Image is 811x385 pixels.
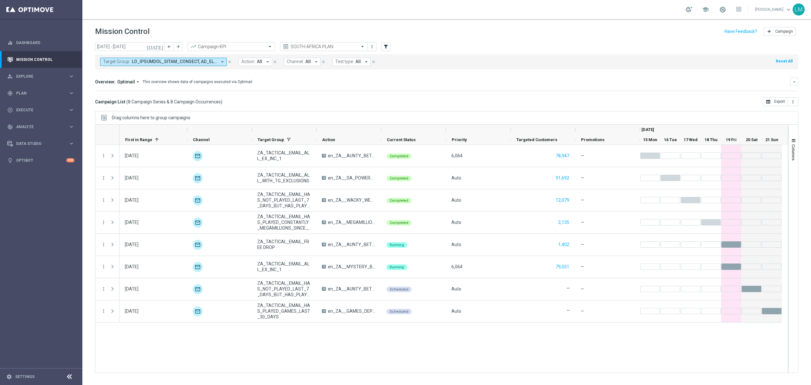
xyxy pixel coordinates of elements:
img: Optimail [193,195,203,206]
div: Analyze [7,124,68,130]
input: Have Feedback? [725,29,757,34]
span: Channel [193,137,210,142]
button: Mission Control [7,57,75,62]
span: 6,064 [451,153,463,158]
span: A [322,154,326,158]
button: more_vert [101,197,106,203]
span: A [322,220,326,224]
div: This overview shows data of campaigns executed via Optimail [143,79,252,85]
a: Dashboard [16,34,74,51]
button: 1,402 [558,241,570,249]
span: A [322,243,326,246]
multiple-options-button: Export to CSV [763,99,798,104]
span: A [322,309,326,313]
span: A [322,176,326,180]
div: Press SPACE to select this row. [95,256,119,278]
span: en_ZA__AUNTY_BETSY_FREEBIE_DROP_3__EMT_ALL_EM_TAC_LT [328,242,376,247]
span: Channel: [287,59,304,64]
span: 16 Tue [664,137,677,142]
i: more_vert [101,175,106,181]
button: Target Group: LO_IPSUMDOL_SITAM_CONSECT, AD_ELITSEDD_EIUSM_TEMPORI_UTLABOREE_DOLOR 5_MAGN_ALIQ, E... [100,58,227,66]
div: Press SPACE to select this row. [119,212,782,234]
span: en_ZA__MYSTERY_BOX_REBRAND__EMT_ALL_EM_TAC_LT [328,264,376,270]
span: Promotions [581,137,604,142]
span: — [581,153,584,159]
span: — [581,308,584,314]
button: Optimail arrow_drop_down [115,79,143,85]
span: Action: [241,59,255,64]
div: equalizer Dashboard [7,40,75,45]
label: — [566,308,570,313]
span: ZA_TACTICAL_EMAIL_ALL_EX_INC_1 [257,150,311,161]
div: Press SPACE to select this row. [95,212,119,234]
div: Optimail [193,240,203,250]
img: Optimail [193,306,203,316]
img: Optimail [193,262,203,272]
i: close [321,60,326,64]
div: 20 Sep 2025, Saturday [125,286,138,292]
img: Optimail [193,284,203,294]
colored-tag: Running [386,242,407,248]
colored-tag: Completed [386,197,412,203]
div: Mission Control [7,51,74,68]
button: 12,079 [555,196,570,204]
span: Auto [451,286,461,291]
colored-tag: Running [386,264,407,270]
i: keyboard_arrow_right [68,140,74,147]
button: 78,947 [555,152,570,160]
colored-tag: Completed [386,219,412,225]
span: Test type: [335,59,354,64]
ng-select: Campaign KPI [188,42,275,51]
button: more_vert [101,264,106,270]
i: keyboard_arrow_right [68,124,74,130]
div: track_changes Analyze keyboard_arrow_right [7,124,75,129]
div: Optibot [7,152,74,169]
button: arrow_back [165,42,174,51]
button: filter_alt [381,42,390,51]
span: ZA_TACTICAL_EMAIL_ALL_WITH_TG_EXCLUSIONS [257,172,311,184]
i: arrow_drop_down [363,59,369,65]
button: more_vert [369,43,375,50]
button: gps_fixed Plan keyboard_arrow_right [7,91,75,96]
input: Select date range [95,42,165,51]
i: settings [6,374,12,380]
i: arrow_drop_down [313,59,319,65]
i: keyboard_arrow_right [68,107,74,113]
i: more_vert [101,153,106,159]
span: A [322,265,326,269]
i: track_changes [7,124,13,130]
a: Mission Control [16,51,74,68]
colored-tag: Scheduled [386,308,412,314]
div: Press SPACE to select this row. [95,278,119,300]
span: — [581,197,584,203]
span: Completed [390,176,408,180]
span: First in Range [125,137,152,142]
div: 18 Sep 2025, Thursday [125,219,138,225]
span: Scheduled [390,287,408,291]
img: Optimail [193,218,203,228]
span: en_ZA__SA_POWERBALL_SUPERLOTTO_COMBO2_REMINDER___EMT_ALL_EM_TAC_LT [328,175,376,181]
button: close [227,58,233,65]
span: Running [390,243,404,247]
div: Dashboard [7,34,74,51]
button: more_vert [101,286,106,292]
colored-tag: Completed [386,175,412,181]
div: Press SPACE to select this row. [95,189,119,212]
span: — [581,175,584,181]
button: lightbulb Optibot +10 [7,158,75,163]
span: All [355,59,361,64]
span: Explore [16,75,68,78]
span: Drag columns here to group campaigns [112,115,190,120]
div: Execute [7,107,68,113]
div: Press SPACE to select this row. [95,167,119,189]
h3: Overview: [95,79,115,85]
i: arrow_drop_down [220,59,225,65]
div: Press SPACE to select this row. [119,234,782,256]
span: en_ZA__WACKY_WEDNESDAY_SEPTEMBER25_REMINDER2__ALL_EMA_TAC_LT [328,197,376,203]
button: play_circle_outline Execute keyboard_arrow_right [7,108,75,113]
button: open_in_browser Export [763,97,788,106]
